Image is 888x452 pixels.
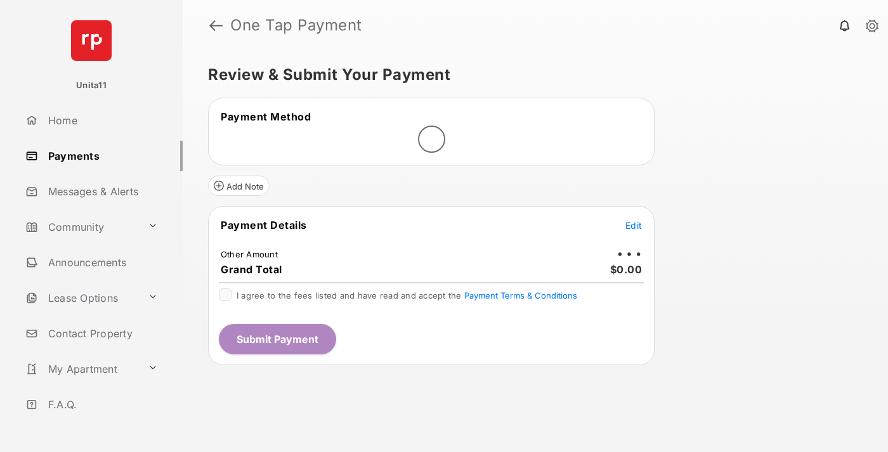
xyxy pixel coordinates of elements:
a: Messages & Alerts [20,176,183,207]
strong: One Tap Payment [230,18,362,33]
p: Unita11 [76,79,107,92]
a: Payments [20,141,183,171]
img: svg+xml;base64,PHN2ZyB4bWxucz0iaHR0cDovL3d3dy53My5vcmcvMjAwMC9zdmciIHdpZHRoPSI2NCIgaGVpZ2h0PSI2NC... [71,20,112,61]
a: F.A.Q. [20,389,183,420]
span: Payment Details [221,219,307,231]
span: Grand Total [221,263,282,276]
span: Edit [625,220,642,231]
button: I agree to the fees listed and have read and accept the [464,290,577,300]
button: Edit [625,219,642,231]
h5: Review & Submit Your Payment [208,67,852,82]
td: Other Amount [220,249,278,260]
span: $0.00 [610,263,643,276]
a: Contact Property [20,318,183,349]
button: Submit Payment [219,324,336,354]
a: Community [20,212,143,242]
button: Add Note [208,176,270,196]
span: I agree to the fees listed and have read and accept the [237,290,577,300]
a: My Apartment [20,354,143,384]
span: Payment Method [221,110,311,123]
a: Announcements [20,247,183,278]
a: Home [20,105,183,136]
a: Lease Options [20,283,143,313]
